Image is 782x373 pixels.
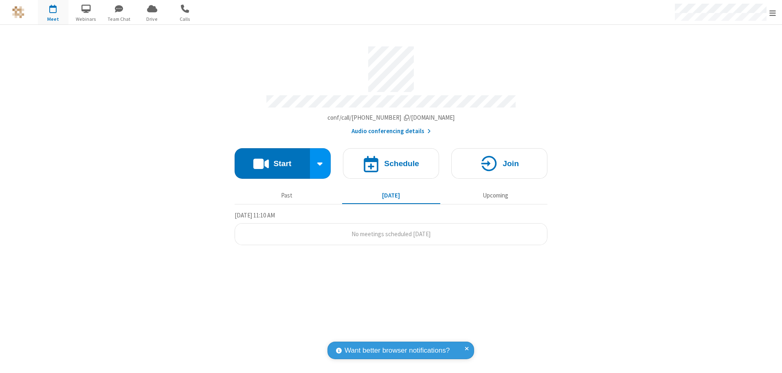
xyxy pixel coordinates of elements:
[342,188,440,203] button: [DATE]
[12,6,24,18] img: QA Selenium DO NOT DELETE OR CHANGE
[310,148,331,179] div: Start conference options
[446,188,545,203] button: Upcoming
[170,15,200,23] span: Calls
[104,15,134,23] span: Team Chat
[345,345,450,356] span: Want better browser notifications?
[235,40,547,136] section: Account details
[351,230,431,238] span: No meetings scheduled [DATE]
[327,113,455,123] button: Copy my meeting room linkCopy my meeting room link
[38,15,68,23] span: Meet
[503,160,519,167] h4: Join
[273,160,291,167] h4: Start
[238,188,336,203] button: Past
[235,211,275,219] span: [DATE] 11:10 AM
[71,15,101,23] span: Webinars
[384,160,419,167] h4: Schedule
[137,15,167,23] span: Drive
[351,127,431,136] button: Audio conferencing details
[451,148,547,179] button: Join
[327,114,455,121] span: Copy my meeting room link
[235,211,547,246] section: Today's Meetings
[235,148,310,179] button: Start
[343,148,439,179] button: Schedule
